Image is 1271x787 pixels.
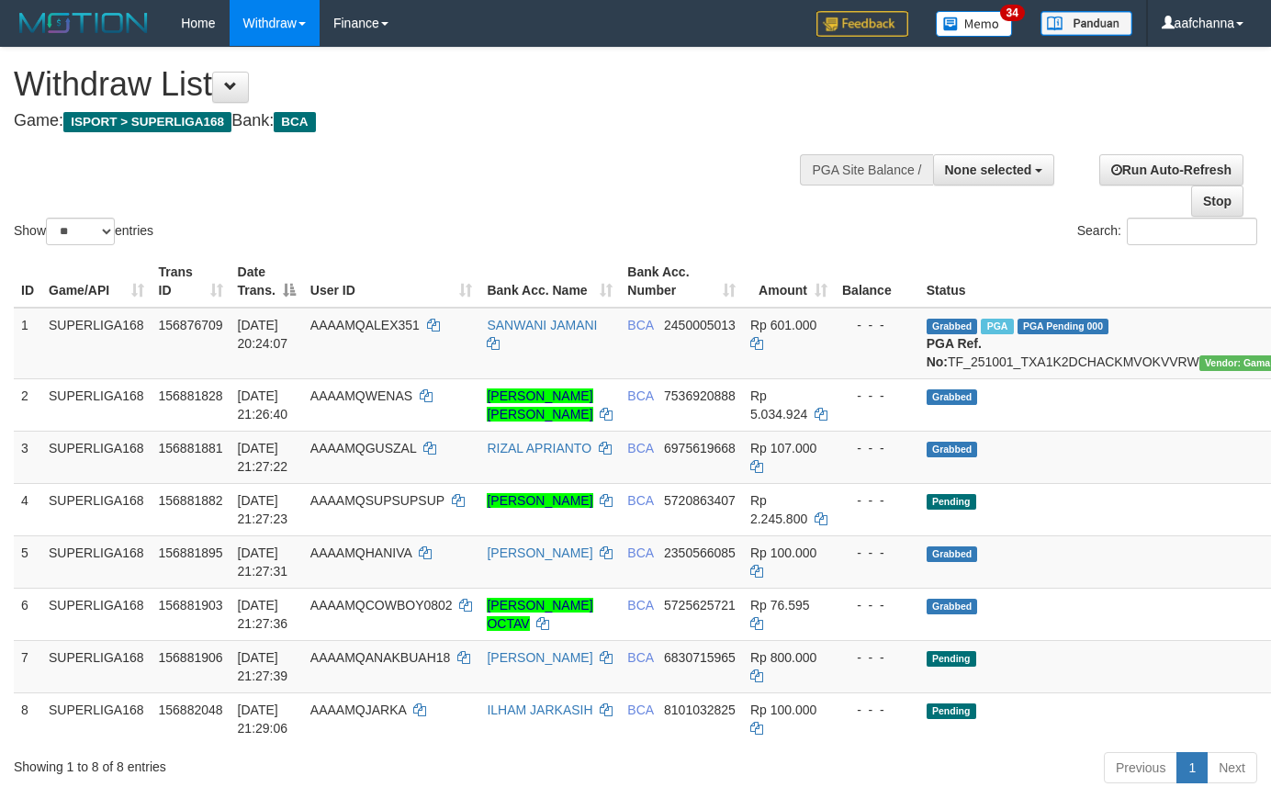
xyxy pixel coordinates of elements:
div: - - - [842,701,912,719]
div: PGA Site Balance / [800,154,932,186]
div: - - - [842,491,912,510]
span: AAAAMQCOWBOY0802 [310,598,453,613]
span: BCA [627,493,653,508]
th: User ID: activate to sort column ascending [303,255,480,308]
span: AAAAMQANAKBUAH18 [310,650,451,665]
span: ISPORT > SUPERLIGA168 [63,112,231,132]
span: 156881906 [159,650,223,665]
span: Rp 800.000 [750,650,816,665]
img: Button%20Memo.svg [936,11,1013,37]
h1: Withdraw List [14,66,829,103]
span: AAAAMQWENAS [310,388,412,403]
label: Show entries [14,218,153,245]
span: BCA [274,112,315,132]
span: BCA [627,388,653,403]
span: Copy 2350566085 to clipboard [664,545,736,560]
a: [PERSON_NAME] [487,493,592,508]
td: SUPERLIGA168 [41,378,152,431]
a: [PERSON_NAME] OCTAV [487,598,592,631]
span: 156876709 [159,318,223,332]
td: SUPERLIGA168 [41,431,152,483]
span: 156881882 [159,493,223,508]
span: Pending [927,651,976,667]
span: [DATE] 21:27:39 [238,650,288,683]
td: 1 [14,308,41,379]
td: 8 [14,692,41,745]
span: 156881895 [159,545,223,560]
span: 156881881 [159,441,223,455]
th: Date Trans.: activate to sort column descending [231,255,303,308]
span: BCA [627,650,653,665]
span: Grabbed [927,442,978,457]
th: Trans ID: activate to sort column ascending [152,255,231,308]
select: Showentries [46,218,115,245]
td: SUPERLIGA168 [41,692,152,745]
a: Run Auto-Refresh [1099,154,1243,186]
a: [PERSON_NAME] [487,650,592,665]
span: Rp 100.000 [750,703,816,717]
button: None selected [933,154,1055,186]
h4: Game: Bank: [14,112,829,130]
span: Grabbed [927,389,978,405]
span: [DATE] 21:26:40 [238,388,288,422]
span: Rp 107.000 [750,441,816,455]
b: PGA Ref. No: [927,336,982,369]
span: Copy 2450005013 to clipboard [664,318,736,332]
span: Rp 76.595 [750,598,810,613]
span: 156881828 [159,388,223,403]
span: AAAAMQHANIVA [310,545,411,560]
th: Bank Acc. Name: activate to sort column ascending [479,255,620,308]
span: AAAAMQJARKA [310,703,406,717]
span: 34 [1000,5,1025,21]
td: 4 [14,483,41,535]
th: Bank Acc. Number: activate to sort column ascending [620,255,743,308]
span: AAAAMQGUSZAL [310,441,416,455]
img: panduan.png [1040,11,1132,36]
span: Copy 5720863407 to clipboard [664,493,736,508]
span: Rp 601.000 [750,318,816,332]
td: 7 [14,640,41,692]
img: Feedback.jpg [816,11,908,37]
span: [DATE] 21:27:22 [238,441,288,474]
a: 1 [1176,752,1208,783]
span: Grabbed [927,546,978,562]
td: SUPERLIGA168 [41,308,152,379]
span: Grabbed [927,599,978,614]
input: Search: [1127,218,1257,245]
span: BCA [627,318,653,332]
span: [DATE] 21:27:23 [238,493,288,526]
div: - - - [842,387,912,405]
span: BCA [627,441,653,455]
span: Rp 100.000 [750,545,816,560]
span: BCA [627,598,653,613]
span: PGA Pending [1018,319,1109,334]
span: Copy 8101032825 to clipboard [664,703,736,717]
span: BCA [627,703,653,717]
a: [PERSON_NAME] [PERSON_NAME] [487,388,592,422]
span: [DATE] 20:24:07 [238,318,288,351]
td: 3 [14,431,41,483]
a: RIZAL APRIANTO [487,441,591,455]
span: 156881903 [159,598,223,613]
span: 156882048 [159,703,223,717]
a: [PERSON_NAME] [487,545,592,560]
td: SUPERLIGA168 [41,640,152,692]
span: Copy 7536920888 to clipboard [664,388,736,403]
span: Grabbed [927,319,978,334]
span: [DATE] 21:27:31 [238,545,288,579]
td: SUPERLIGA168 [41,483,152,535]
span: [DATE] 21:27:36 [238,598,288,631]
td: SUPERLIGA168 [41,535,152,588]
div: - - - [842,596,912,614]
span: Copy 5725625721 to clipboard [664,598,736,613]
div: - - - [842,544,912,562]
span: Rp 5.034.924 [750,388,807,422]
span: Pending [927,494,976,510]
span: Copy 6830715965 to clipboard [664,650,736,665]
span: [DATE] 21:29:06 [238,703,288,736]
td: SUPERLIGA168 [41,588,152,640]
th: Balance [835,255,919,308]
span: Rp 2.245.800 [750,493,807,526]
span: Pending [927,703,976,719]
span: Copy 6975619668 to clipboard [664,441,736,455]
